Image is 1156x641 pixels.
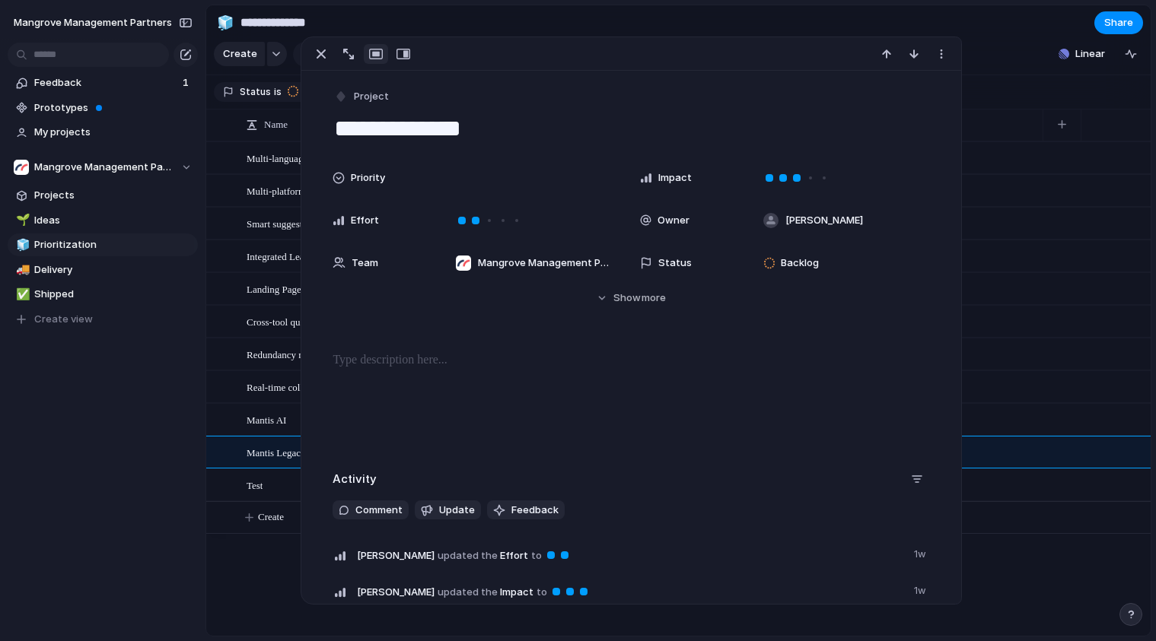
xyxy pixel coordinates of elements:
[357,544,905,565] span: Effort
[781,255,819,271] span: Backlog
[247,411,286,428] span: Mantis AI
[331,86,393,108] button: Project
[183,75,192,90] span: 1
[8,184,198,207] a: Projects
[16,236,27,254] div: 🧊
[351,170,385,186] span: Priority
[8,259,198,281] a: 🚚Delivery
[333,500,409,520] button: Comment
[247,443,306,461] span: Mantis Legacy
[271,84,285,100] button: is
[34,160,174,175] span: Mangrove Management Partners
[34,75,178,90] span: Feedback
[14,15,172,30] span: Mangrove Management Partners
[14,213,29,228] button: 🌱
[658,213,689,228] span: Owner
[642,290,666,306] span: more
[247,149,342,167] span: Multi-language Support
[247,247,349,265] span: Integrated Learning Tools
[357,580,905,601] span: Impact
[351,213,379,228] span: Effort
[217,12,234,33] div: 🧊
[16,211,27,229] div: 🌱
[16,286,27,303] div: ✅
[223,46,257,62] span: Create
[240,85,271,99] span: Status
[14,237,29,252] button: 🧊
[8,209,198,232] a: 🌱Ideas
[357,585,435,600] span: [PERSON_NAME]
[34,312,93,327] span: Create view
[658,255,692,271] span: Status
[352,255,378,271] span: Team
[247,476,263,493] span: Test
[14,287,29,302] button: ✅
[355,503,403,518] span: Comment
[333,284,929,312] button: Showmore
[1104,15,1133,30] span: Share
[415,500,481,520] button: Update
[16,261,27,278] div: 🚚
[438,585,498,600] span: updated the
[8,97,198,119] a: Prototypes
[264,117,288,132] span: Name
[274,85,282,99] span: is
[354,89,389,104] span: Project
[34,287,193,302] span: Shipped
[487,500,565,520] button: Feedback
[34,125,193,140] span: My projects
[8,233,198,256] a: 🧊Prioritization
[34,237,193,252] span: Prioritization
[8,156,198,179] button: Mangrove Management Partners
[658,170,692,186] span: Impact
[258,509,284,525] span: Create
[785,213,863,228] span: [PERSON_NAME]
[7,11,199,35] button: Mangrove Management Partners
[213,11,237,35] button: 🧊
[439,503,475,518] span: Update
[34,100,193,116] span: Prototypes
[914,544,929,562] span: 1w
[34,188,193,203] span: Projects
[34,213,193,228] span: Ideas
[1075,46,1105,62] span: Linear
[333,471,377,488] h2: Activity
[1053,43,1111,65] button: Linear
[478,255,609,271] span: Mangrove Management Partners
[214,42,265,66] button: Create
[531,548,542,563] span: to
[438,548,498,563] span: updated the
[247,182,341,199] span: Multi-platform Syncing
[613,290,641,306] span: Show
[511,503,559,518] span: Feedback
[8,283,198,306] a: ✅Shipped
[357,548,435,563] span: [PERSON_NAME]
[8,121,198,144] a: My projects
[8,71,198,94] a: Feedback1
[537,585,547,600] span: to
[34,262,193,278] span: Delivery
[1094,11,1143,34] button: Share
[283,84,347,100] button: Backlog
[14,262,29,278] button: 🚚
[8,308,198,331] button: Create view
[914,580,929,598] span: 1w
